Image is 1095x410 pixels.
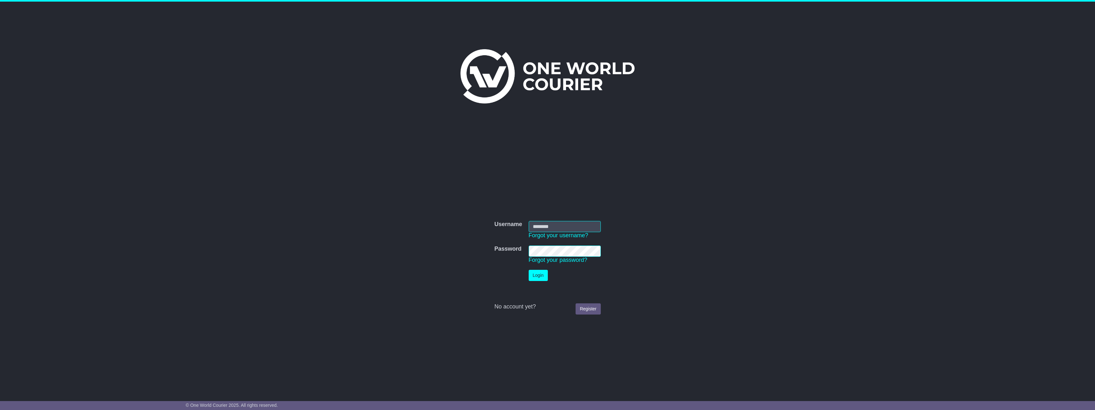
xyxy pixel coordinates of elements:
img: One World [460,49,635,103]
label: Password [494,246,521,253]
a: Forgot your username? [529,232,588,239]
a: Forgot your password? [529,257,587,263]
button: Login [529,270,548,281]
div: No account yet? [494,303,600,310]
a: Register [576,303,600,315]
span: © One World Courier 2025. All rights reserved. [186,403,278,408]
label: Username [494,221,522,228]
